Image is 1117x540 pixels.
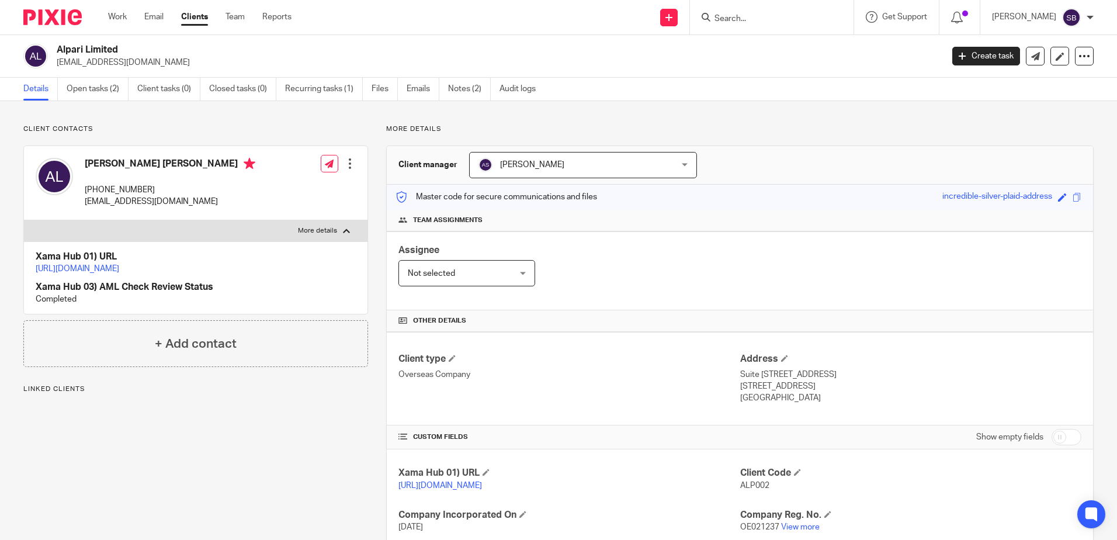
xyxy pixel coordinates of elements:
img: svg%3E [36,158,73,195]
h4: Xama Hub 03) AML Check Review Status [36,281,356,293]
p: [EMAIL_ADDRESS][DOMAIN_NAME] [57,57,935,68]
img: svg%3E [23,44,48,68]
h4: [PERSON_NAME] [PERSON_NAME] [85,158,255,172]
a: Recurring tasks (1) [285,78,363,101]
p: Linked clients [23,385,368,394]
a: Details [23,78,58,101]
img: svg%3E [478,158,492,172]
p: Client contacts [23,124,368,134]
p: Master code for secure communications and files [396,191,597,203]
h4: + Add contact [155,335,237,353]
a: Emails [407,78,439,101]
p: [EMAIL_ADDRESS][DOMAIN_NAME] [85,196,255,207]
span: Assignee [398,245,439,255]
a: Client tasks (0) [137,78,200,101]
h4: Company Reg. No. [740,509,1081,521]
input: Search [713,14,818,25]
p: [GEOGRAPHIC_DATA] [740,392,1081,404]
p: [PHONE_NUMBER] [85,184,255,196]
p: Suite [STREET_ADDRESS] [740,369,1081,380]
p: Completed [36,293,356,305]
a: Open tasks (2) [67,78,129,101]
a: Email [144,11,164,23]
a: Notes (2) [448,78,491,101]
a: Closed tasks (0) [209,78,276,101]
h4: Company Incorporated On [398,509,740,521]
label: Show empty fields [976,431,1043,443]
p: More details [386,124,1094,134]
a: Team [226,11,245,23]
a: Work [108,11,127,23]
a: Create task [952,47,1020,65]
span: Other details [413,316,466,326]
span: OE021237 [740,523,779,531]
h4: Client type [398,353,740,365]
h4: Xama Hub 01) URL [36,251,356,263]
img: Pixie [23,9,82,25]
h4: Xama Hub 01) URL [398,467,740,479]
a: Audit logs [499,78,544,101]
a: View more [781,523,820,531]
p: More details [298,226,337,236]
i: Primary [244,158,255,169]
p: [STREET_ADDRESS] [740,380,1081,392]
span: Team assignments [413,216,483,225]
span: [PERSON_NAME] [500,161,564,169]
div: incredible-silver-plaid-address [942,191,1052,204]
h4: CUSTOM FIELDS [398,432,740,442]
a: Reports [262,11,292,23]
span: Not selected [408,269,455,278]
a: Clients [181,11,208,23]
a: Files [372,78,398,101]
img: svg%3E [1062,8,1081,27]
span: [DATE] [398,523,423,531]
a: [URL][DOMAIN_NAME] [398,482,482,490]
p: [PERSON_NAME] [992,11,1056,23]
span: ALP002 [740,482,769,490]
h4: Address [740,353,1081,365]
a: [URL][DOMAIN_NAME] [36,265,119,273]
p: Overseas Company [398,369,740,380]
h2: Alpari Limited [57,44,759,56]
h4: Client Code [740,467,1081,479]
span: Get Support [882,13,927,21]
h3: Client manager [398,159,457,171]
